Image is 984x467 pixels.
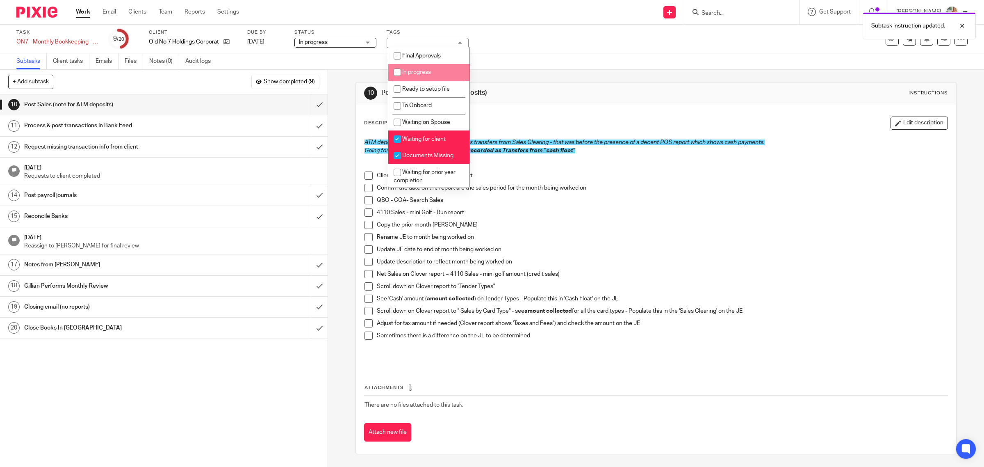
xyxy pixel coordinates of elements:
span: In progress [402,69,431,75]
div: ON7 - Monthly Bookkeeping - June [16,38,98,46]
span: ATM deposits were previously recorded as transfers from Sales Clearing - that was before the pres... [364,140,765,145]
label: Task [16,29,98,36]
a: Notes (0) [149,53,179,69]
span: [DATE] [247,39,264,45]
h1: [DATE] [24,231,319,242]
div: 11 [8,120,20,132]
div: 15 [8,211,20,222]
button: Attach new file [364,423,411,442]
p: QBO - COA- Search Sales [377,196,948,204]
p: Update description to reflect month being worked on [377,258,948,266]
p: Confirm the date on the report are the sales period for the month being worked on [377,184,948,192]
small: /20 [117,37,124,41]
p: Scroll down on Clover report to '' Sales by Card Type'' - see for all the card types - Populate t... [377,307,948,315]
h1: Request missing transaction info from client [24,141,210,153]
span: There are no files attached to this task. [364,402,463,408]
a: Audit logs [185,53,217,69]
img: MIC.jpg [945,6,959,19]
p: Adjust for tax amount if needed (Clover report shows 'Taxes and Fees'') and check the amount on t... [377,319,948,327]
h1: Process & post transactions in Bank Feed [24,119,210,132]
span: Waiting for client [402,136,446,142]
p: Subtask instruction updated. [871,22,945,30]
p: 4110 Sales - mini Golf - Run report [377,208,948,217]
label: Client [149,29,237,36]
div: Instructions [909,90,948,96]
a: Files [125,53,143,69]
label: Tags [387,29,469,36]
a: Work [76,8,90,16]
p: Reassign to [PERSON_NAME] for final review [24,242,319,250]
h1: Post Sales (note for ATM deposits) [381,89,673,97]
p: Rename JE to month being worked on [377,233,948,241]
p: Description [364,120,401,126]
strong: amount collected [524,308,572,314]
h1: Notes from [PERSON_NAME] [24,259,210,271]
p: Net Sales on Clover report = 4110 Sales - mini golf amount (credit sales) [377,270,948,278]
p: Copy the prior month [PERSON_NAME] [377,221,948,229]
h1: Post Sales (note for ATM deposits) [24,98,210,111]
span: Waiting on Spouse [402,119,450,125]
span: Documents Missing [402,153,453,158]
a: Settings [217,8,239,16]
a: Reports [184,8,205,16]
img: Pixie [16,7,57,18]
label: Status [294,29,376,36]
button: Edit description [891,117,948,130]
p: Old No 7 Holdings Corporation [149,38,219,46]
span: Attachments [364,385,404,390]
h1: Closing email (no reports) [24,301,210,313]
div: 19 [8,301,20,313]
a: Team [159,8,172,16]
span: Going forward, [364,148,402,153]
p: Client provides monthly Clover report [377,172,948,180]
h1: Reconcile Banks [24,210,210,222]
span: Final Approvals [402,53,441,59]
a: Clients [128,8,146,16]
h1: [DATE] [24,162,319,172]
div: 18 [8,280,20,292]
span: Ready to setup file [402,86,450,92]
div: 12 [8,141,20,153]
div: 20 [8,322,20,334]
h1: Post payroll journals [24,189,210,201]
p: Update JE date to end of month being worked on [377,245,948,254]
div: 10 [364,87,377,100]
span: Waiting for prior year completion [394,169,456,184]
label: Due by [247,29,284,36]
a: Email [102,8,116,16]
h1: Close Books In [GEOGRAPHIC_DATA] [24,322,210,334]
div: 14 [8,190,20,201]
a: Subtasks [16,53,47,69]
span: deposits should be recorded as Transfers from "cash float" [415,148,575,153]
div: 10 [8,99,20,110]
span: Show completed (9) [264,79,315,85]
div: 9 [113,34,124,43]
h1: Gillian Performs Monthly Review [24,280,210,292]
div: 17 [8,259,20,270]
a: Emails [96,53,118,69]
p: Requests to client completed [24,172,319,180]
p: Scroll down on Clover report to ''Tender Types" [377,282,948,291]
p: Sometimes there is a difference on the JE to be determined [377,332,948,340]
span: In progress [299,39,328,45]
a: Client tasks [53,53,89,69]
button: Show completed (9) [251,75,319,89]
p: See 'Cash' amount ( ) on Tender Types - Populate this in 'Cash Float' on the JE [377,295,948,303]
u: amount collected [427,296,474,302]
span: To Onboard [402,103,432,108]
button: + Add subtask [8,75,53,89]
